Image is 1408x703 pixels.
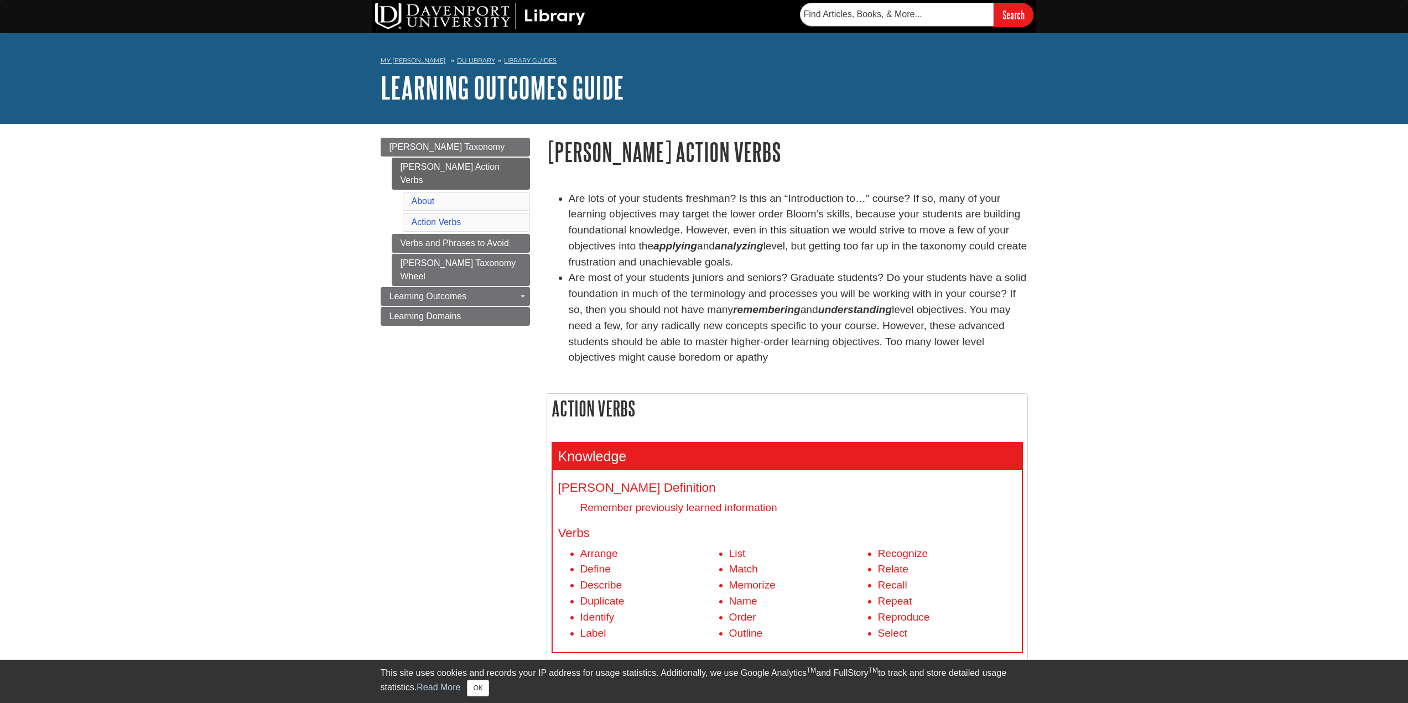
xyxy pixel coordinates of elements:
[715,240,763,252] strong: analyzing
[580,577,719,593] li: Describe
[653,240,697,252] strong: applying
[807,666,816,674] sup: TM
[994,3,1033,27] input: Search
[733,304,801,315] em: remembering
[553,443,1022,470] h3: Knowledge
[729,593,867,610] li: Name
[878,561,1016,577] li: Relate
[375,3,585,29] img: DU Library
[457,56,495,64] a: DU Library
[389,142,505,152] span: [PERSON_NAME] Taxonomy
[869,666,878,674] sup: TM
[381,666,1028,696] div: This site uses cookies and records your IP address for usage statistics. Additionally, we use Goo...
[729,577,867,593] li: Memorize
[392,158,530,190] a: [PERSON_NAME] Action Verbs
[381,138,530,157] a: [PERSON_NAME] Taxonomy
[547,394,1027,423] h2: Action Verbs
[580,500,1016,515] dd: Remember previously learned information
[580,610,719,626] li: Identify
[547,138,1028,166] h1: [PERSON_NAME] Action Verbs
[504,56,557,64] a: Library Guides
[729,546,867,562] li: List
[878,577,1016,593] li: Recall
[392,234,530,253] a: Verbs and Phrases to Avoid
[381,138,530,326] div: Guide Page Menu
[381,70,624,105] a: Learning Outcomes Guide
[729,626,867,642] li: Outline
[729,610,867,626] li: Order
[389,311,461,321] span: Learning Domains
[818,304,892,315] em: understanding
[381,287,530,306] a: Learning Outcomes
[381,56,446,65] a: My [PERSON_NAME]
[878,593,1016,610] li: Repeat
[467,680,489,696] button: Close
[381,307,530,326] a: Learning Domains
[558,481,1016,495] h4: [PERSON_NAME] Definition
[558,527,1016,540] h4: Verbs
[580,561,719,577] li: Define
[878,546,1016,562] li: Recognize
[878,626,1016,642] li: Select
[412,217,461,227] a: Action Verbs
[381,53,1028,71] nav: breadcrumb
[392,254,530,286] a: [PERSON_NAME] Taxonomy Wheel
[580,593,719,610] li: Duplicate
[412,196,435,206] a: About
[569,270,1028,366] li: Are most of your students juniors and seniors? Graduate students? Do your students have a solid f...
[729,561,867,577] li: Match
[800,3,1033,27] form: Searches DU Library's articles, books, and more
[800,3,994,26] input: Find Articles, Books, & More...
[417,683,460,692] a: Read More
[580,546,719,562] li: Arrange
[878,610,1016,626] li: Reproduce
[580,626,719,642] li: Label
[569,191,1028,270] li: Are lots of your students freshman? Is this an “Introduction to…” course? If so, many of your lea...
[389,291,467,301] span: Learning Outcomes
